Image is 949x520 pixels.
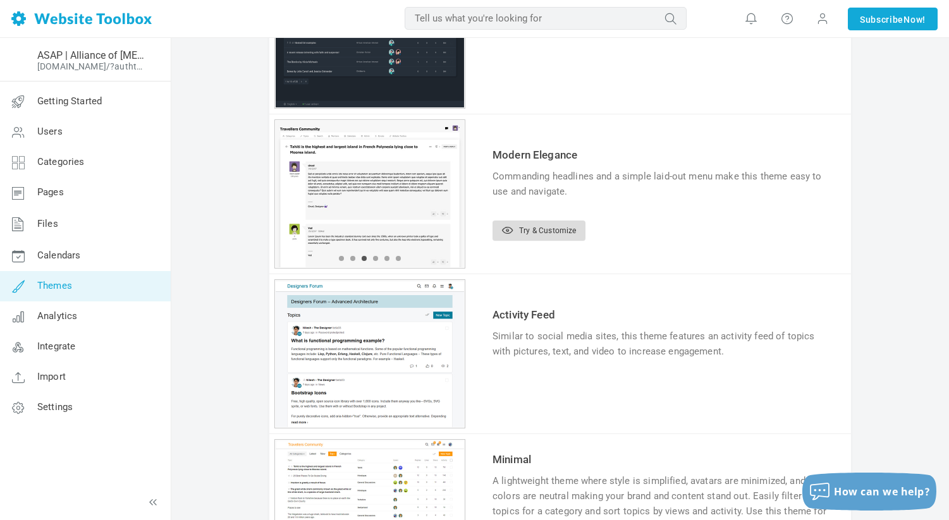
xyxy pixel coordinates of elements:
span: Calendars [37,250,80,261]
span: Categories [37,156,85,167]
button: 5 of 2 [384,256,389,261]
span: Files [37,218,58,229]
span: Integrate [37,341,75,352]
span: Users [37,126,63,137]
a: Preview theme [276,418,464,430]
img: activity_feed_thumb.jpg [276,281,464,427]
div: Similar to social media sites, this theme features an activity feed of topics with pictures, text... [493,329,829,359]
a: Minimal [493,453,531,466]
button: 4 of 2 [373,256,378,261]
span: How can we help? [834,485,930,499]
a: Try & Customize [493,221,585,241]
a: [DOMAIN_NAME]/?authtoken=841f41a07674498e1577e33015b97061&rememberMe=1 [37,61,147,71]
button: 1 of 2 [339,256,344,261]
img: pfavico.ico [8,50,28,70]
button: 3 of 2 [362,256,367,261]
a: Activity Feed [493,308,555,321]
div: Commanding headlines and a simple laid-out menu make this theme easy to use and navigate. [493,169,829,199]
a: Modern Elegance [493,148,577,161]
span: Getting Started [37,95,102,107]
input: Tell us what you're looking for [405,7,687,30]
span: Pages [37,186,64,198]
span: Themes [37,280,72,291]
a: SubscribeNow! [848,8,938,30]
button: 6 of 2 [396,256,401,261]
span: Analytics [37,310,77,322]
span: Now! [903,13,926,27]
a: Preview theme [276,99,464,110]
span: Settings [37,401,73,413]
a: ASAP | Alliance of [MEDICAL_DATA] Partners [37,49,147,61]
span: Import [37,371,66,382]
button: How can we help? [802,473,936,511]
button: 2 of 2 [350,256,355,261]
